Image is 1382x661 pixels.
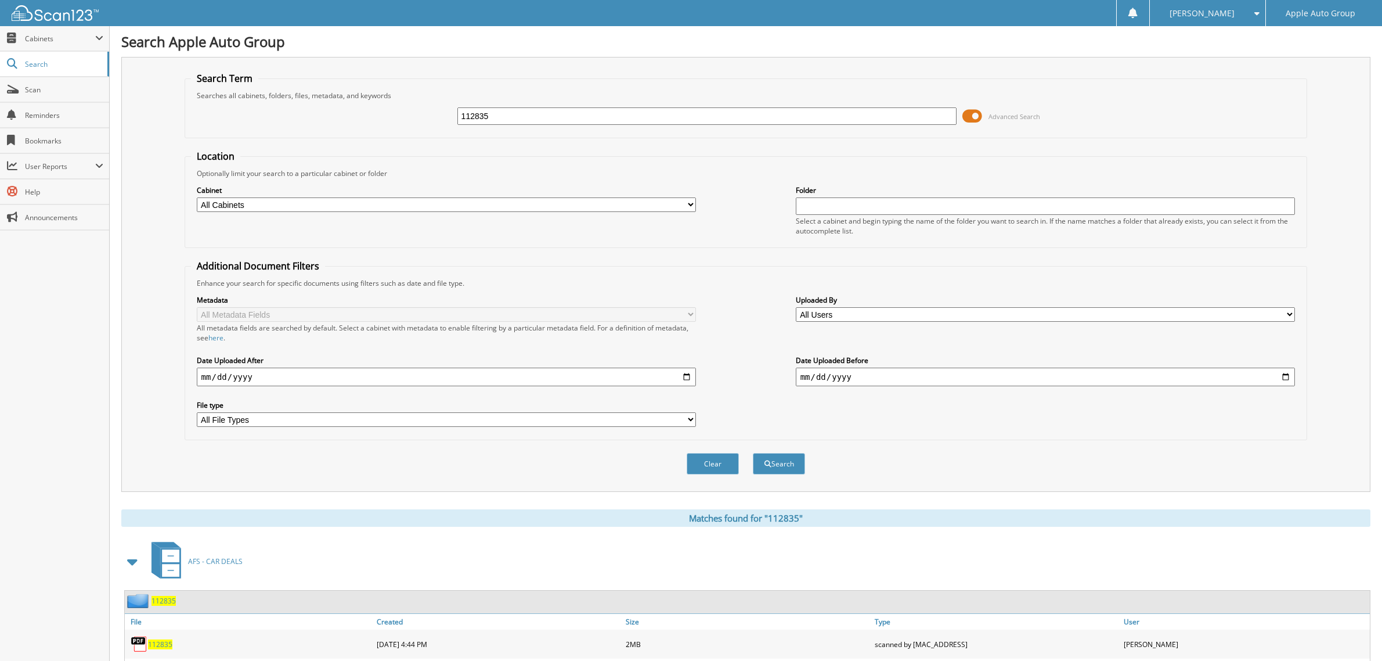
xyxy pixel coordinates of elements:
label: Date Uploaded After [197,355,697,365]
button: Search [753,453,805,475]
div: scanned by [MAC_ADDRESS] [872,633,1121,656]
iframe: Chat Widget [1324,605,1382,661]
span: User Reports [25,161,95,171]
div: All metadata fields are searched by default. Select a cabinet with metadata to enable filtering b... [197,323,697,343]
div: [PERSON_NAME] [1121,633,1370,656]
div: Matches found for "112835" [121,509,1370,527]
div: [DATE] 4:44 PM [374,633,623,656]
a: Type [872,614,1121,630]
span: Cabinets [25,34,95,44]
label: File type [197,400,697,410]
a: Size [623,614,872,630]
div: 2MB [623,633,872,656]
input: start [197,368,697,386]
legend: Additional Document Filters [191,260,325,272]
div: Select a cabinet and begin typing the name of the folder you want to search in. If the name match... [796,216,1296,236]
span: Apple Auto Group [1286,10,1355,17]
span: AFS - CAR DEALS [188,556,243,566]
span: Search [25,59,102,69]
img: scan123-logo-white.svg [12,5,99,21]
img: PDF.png [131,635,148,653]
a: 112835 [151,596,176,606]
a: AFS - CAR DEALS [145,538,243,584]
img: folder2.png [127,594,151,608]
div: Searches all cabinets, folders, files, metadata, and keywords [191,91,1301,100]
input: end [796,368,1296,386]
span: Advanced Search [988,112,1040,121]
legend: Search Term [191,72,258,85]
button: Clear [687,453,739,475]
span: Scan [25,85,103,95]
span: Reminders [25,110,103,120]
span: Bookmarks [25,136,103,146]
label: Folder [796,185,1296,195]
label: Metadata [197,295,697,305]
a: 112835 [148,640,172,649]
a: User [1121,614,1370,630]
a: File [125,614,374,630]
span: Announcements [25,213,103,222]
div: Enhance your search for specific documents using filters such as date and file type. [191,278,1301,288]
div: Optionally limit your search to a particular cabinet or folder [191,168,1301,178]
span: Help [25,187,103,197]
label: Date Uploaded Before [796,355,1296,365]
h1: Search Apple Auto Group [121,32,1370,51]
a: Created [374,614,623,630]
label: Cabinet [197,185,697,195]
legend: Location [191,150,240,163]
span: [PERSON_NAME] [1170,10,1235,17]
label: Uploaded By [796,295,1296,305]
a: here [208,333,223,343]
